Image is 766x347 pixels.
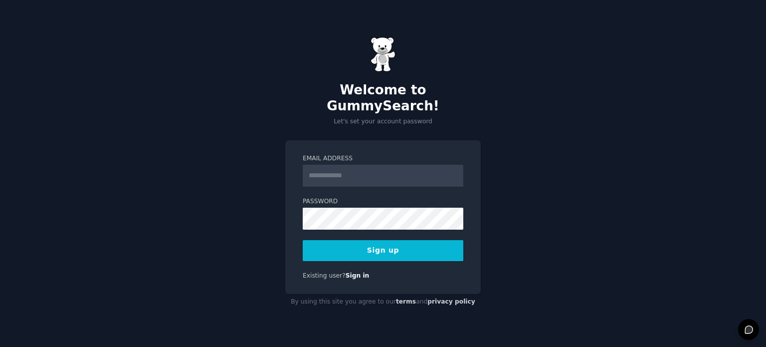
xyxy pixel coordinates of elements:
button: Sign up [303,240,463,261]
label: Password [303,197,463,206]
a: privacy policy [427,298,475,305]
div: By using this site you agree to our and [285,294,481,310]
h2: Welcome to GummySearch! [285,82,481,114]
span: Existing user? [303,272,346,279]
a: Sign in [346,272,370,279]
label: Email Address [303,154,463,163]
p: Let's set your account password [285,117,481,126]
img: Gummy Bear [371,37,395,72]
a: terms [396,298,416,305]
